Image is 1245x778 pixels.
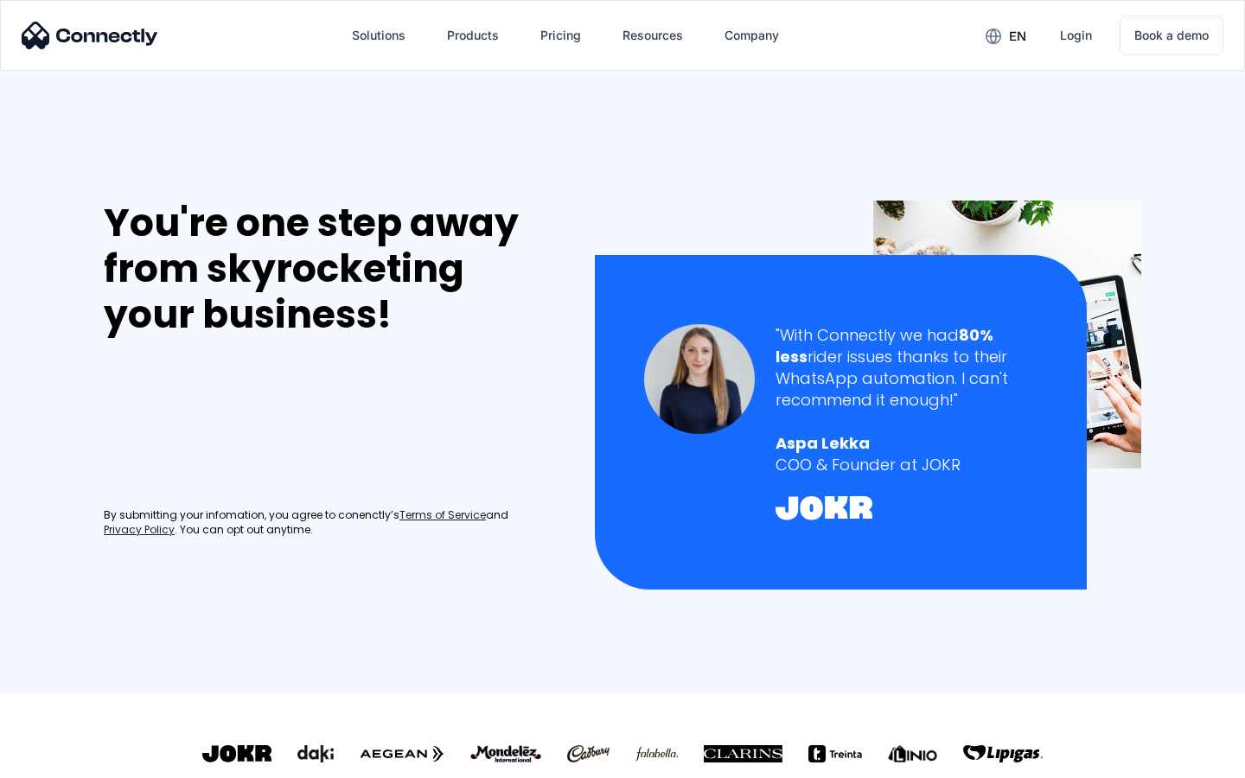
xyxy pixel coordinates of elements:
aside: Language selected: English [17,748,104,772]
div: Resources [622,23,683,48]
ul: Language list [35,748,104,772]
div: Pricing [540,23,581,48]
div: COO & Founder at JOKR [776,454,1037,475]
div: Login [1060,23,1092,48]
a: Privacy Policy [104,523,175,538]
a: Login [1046,15,1106,56]
div: You're one step away from skyrocketing your business! [104,201,559,337]
div: By submitting your infomation, you agree to conenctly’s and . You can opt out anytime. [104,508,559,538]
a: Book a demo [1120,16,1223,55]
a: Pricing [527,15,595,56]
div: Products [447,23,499,48]
iframe: Form 0 [104,358,363,488]
strong: Aspa Lekka [776,432,870,454]
a: Terms of Service [399,508,486,523]
strong: 80% less [776,324,993,367]
div: Company [725,23,779,48]
img: Connectly Logo [22,22,158,49]
div: "With Connectly we had rider issues thanks to their WhatsApp automation. I can't recommend it eno... [776,324,1037,411]
div: en [1009,24,1026,48]
div: Solutions [352,23,405,48]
